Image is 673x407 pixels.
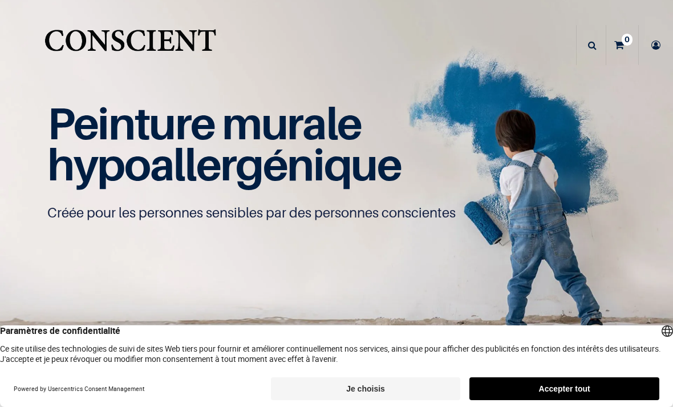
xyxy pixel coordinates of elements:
[622,34,633,45] sup: 0
[42,23,218,68] a: Logo of Conscient
[47,138,402,191] span: hypoallergénique
[47,96,362,150] span: Peinture murale
[42,23,218,68] img: Conscient
[606,25,638,65] a: 0
[47,204,626,222] p: Créée pour les personnes sensibles par des personnes conscientes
